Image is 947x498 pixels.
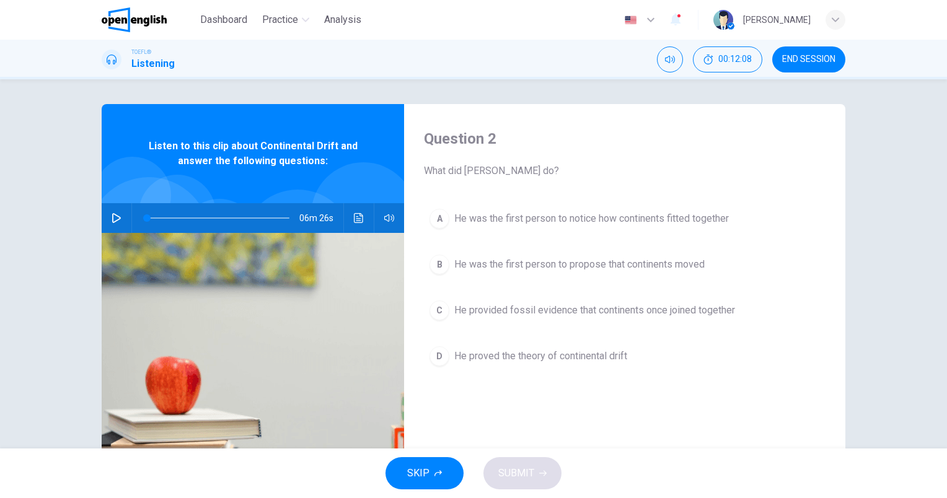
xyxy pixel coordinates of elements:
[262,12,298,27] span: Practice
[424,203,826,234] button: AHe was the first person to notice how continents fitted together
[349,203,369,233] button: Click to see the audio transcription
[623,15,638,25] img: en
[693,46,762,72] button: 00:12:08
[718,55,752,64] span: 00:12:08
[102,7,195,32] a: OpenEnglish logo
[454,303,735,318] span: He provided fossil evidence that continents once joined together
[424,249,826,280] button: BHe was the first person to propose that continents moved
[385,457,464,489] button: SKIP
[424,129,826,149] h4: Question 2
[454,349,627,364] span: He proved the theory of continental drift
[424,341,826,372] button: DHe proved the theory of continental drift
[657,46,683,72] div: Mute
[429,209,449,229] div: A
[102,7,167,32] img: OpenEnglish logo
[424,295,826,326] button: CHe provided fossil evidence that continents once joined together
[772,46,845,72] button: END SESSION
[454,257,705,272] span: He was the first person to propose that continents moved
[782,55,835,64] span: END SESSION
[195,9,252,31] button: Dashboard
[131,56,175,71] h1: Listening
[324,12,361,27] span: Analysis
[429,300,449,320] div: C
[743,12,811,27] div: [PERSON_NAME]
[693,46,762,72] div: Hide
[713,10,733,30] img: Profile picture
[142,139,364,168] span: Listen to this clip about Continental Drift and answer the following questions:
[454,211,729,226] span: He was the first person to notice how continents fitted together
[424,164,826,178] span: What did [PERSON_NAME] do?
[299,203,343,233] span: 06m 26s
[429,346,449,366] div: D
[131,48,151,56] span: TOEFL®
[257,9,314,31] button: Practice
[429,255,449,274] div: B
[407,465,429,482] span: SKIP
[319,9,366,31] button: Analysis
[200,12,247,27] span: Dashboard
